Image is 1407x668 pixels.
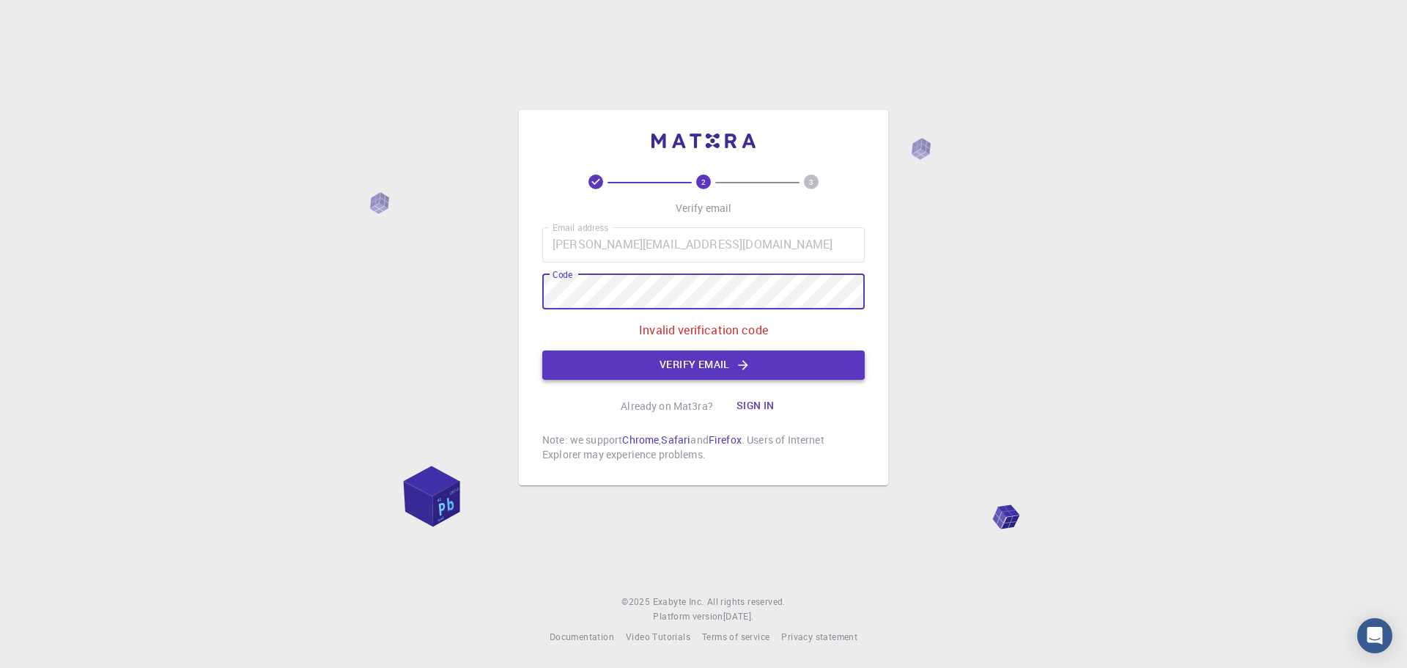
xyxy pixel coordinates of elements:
[781,630,857,645] a: Privacy statement
[653,609,723,624] span: Platform version
[626,630,690,645] a: Video Tutorials
[723,609,754,624] a: [DATE].
[653,595,704,607] span: Exabyte Inc.
[622,433,659,447] a: Chrome
[639,321,768,339] p: Invalid verification code
[1357,618,1392,653] div: Open Intercom Messenger
[553,268,572,281] label: Code
[653,595,704,609] a: Exabyte Inc.
[661,433,690,447] a: Safari
[553,221,608,234] label: Email address
[725,392,786,421] button: Sign in
[542,433,865,462] p: Note: we support , and . Users of Internet Explorer may experience problems.
[621,595,652,609] span: © 2025
[676,201,732,216] p: Verify email
[723,610,754,622] span: [DATE] .
[709,433,742,447] a: Firefox
[621,399,713,414] p: Already on Mat3ra?
[702,631,769,642] span: Terms of service
[550,631,614,642] span: Documentation
[626,631,690,642] span: Video Tutorials
[701,177,706,187] text: 2
[707,595,786,609] span: All rights reserved.
[809,177,813,187] text: 3
[702,630,769,645] a: Terms of service
[781,631,857,642] span: Privacy statement
[550,630,614,645] a: Documentation
[542,350,865,380] button: Verify email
